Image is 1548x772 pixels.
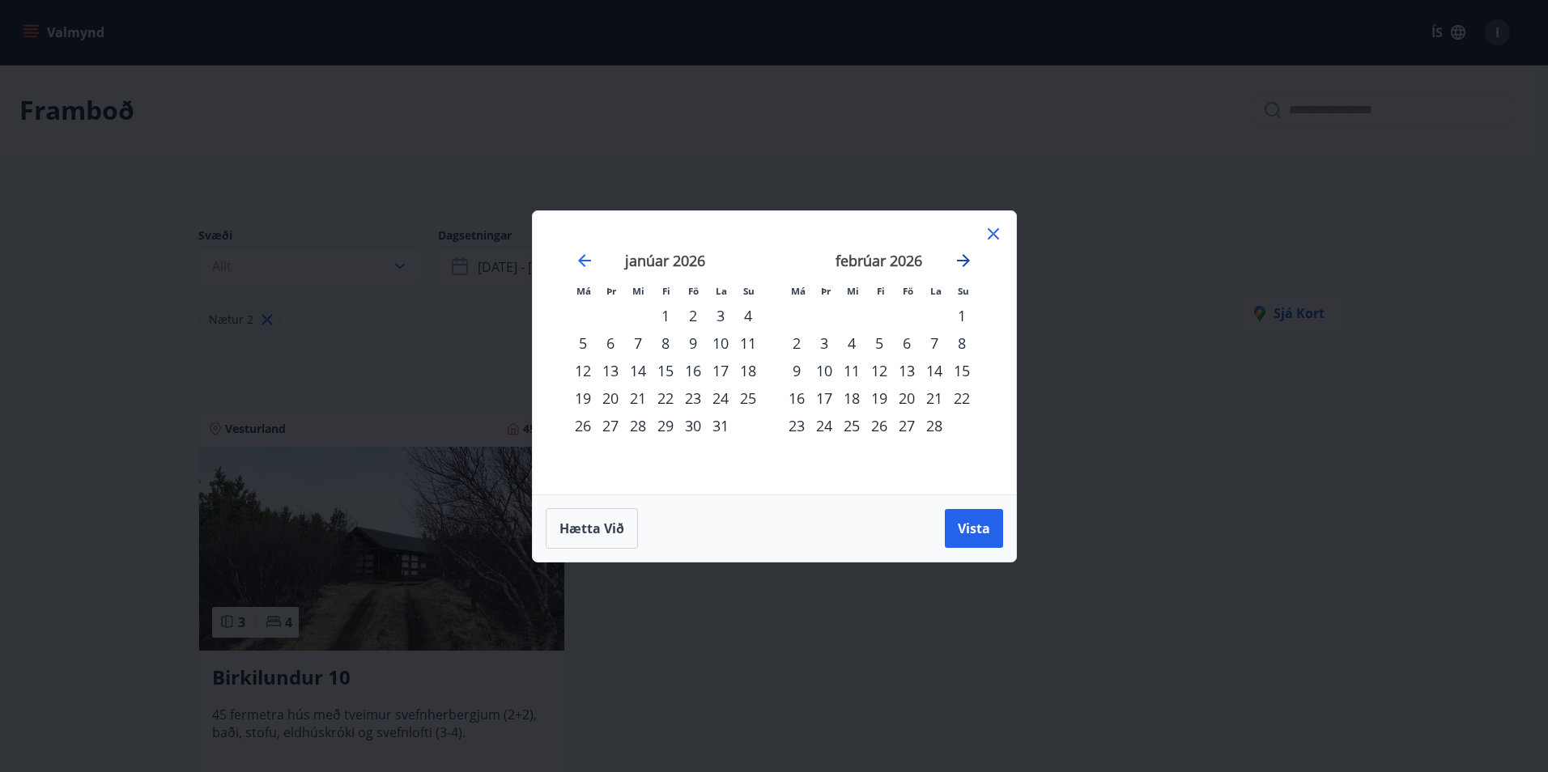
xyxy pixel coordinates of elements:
[624,412,652,439] td: Choose miðvikudagur, 28. janúar 2026 as your check-in date. It’s available.
[679,384,707,412] div: 23
[569,357,597,384] div: 12
[893,384,921,412] div: 20
[791,285,806,297] small: Má
[707,302,734,329] td: Choose laugardagur, 3. janúar 2026 as your check-in date. It’s available.
[662,285,670,297] small: Fi
[893,412,921,439] td: Choose föstudagur, 27. febrúar 2026 as your check-in date. It’s available.
[569,384,597,412] td: Choose mánudagur, 19. janúar 2026 as your check-in date. It’s available.
[624,357,652,384] td: Choose miðvikudagur, 14. janúar 2026 as your check-in date. It’s available.
[893,357,921,384] td: Choose föstudagur, 13. febrúar 2026 as your check-in date. It’s available.
[958,285,969,297] small: Su
[958,520,990,537] span: Vista
[865,384,893,412] div: 19
[734,384,762,412] div: 25
[783,412,810,439] td: Choose mánudagur, 23. febrúar 2026 as your check-in date. It’s available.
[624,412,652,439] div: 28
[652,357,679,384] div: 15
[679,302,707,329] td: Choose föstudagur, 2. janúar 2026 as your check-in date. It’s available.
[930,285,942,297] small: La
[865,412,893,439] div: 26
[921,412,948,439] div: 28
[652,302,679,329] div: 1
[652,412,679,439] div: 29
[569,384,597,412] div: 19
[652,329,679,357] td: Choose fimmtudagur, 8. janúar 2026 as your check-in date. It’s available.
[948,329,976,357] td: Choose sunnudagur, 8. febrúar 2026 as your check-in date. It’s available.
[707,384,734,412] div: 24
[893,329,921,357] div: 6
[679,412,707,439] div: 30
[624,329,652,357] div: 7
[783,329,810,357] td: Choose mánudagur, 2. febrúar 2026 as your check-in date. It’s available.
[688,285,699,297] small: Fö
[821,285,831,297] small: Þr
[954,251,973,270] div: Move forward to switch to the next month.
[576,285,591,297] small: Má
[569,329,597,357] div: 5
[597,357,624,384] div: 13
[948,302,976,329] div: 1
[783,384,810,412] div: 16
[838,357,865,384] div: 11
[921,384,948,412] td: Choose laugardagur, 21. febrúar 2026 as your check-in date. It’s available.
[783,384,810,412] td: Choose mánudagur, 16. febrúar 2026 as your check-in date. It’s available.
[948,384,976,412] div: 22
[865,357,893,384] td: Choose fimmtudagur, 12. febrúar 2026 as your check-in date. It’s available.
[810,357,838,384] td: Choose þriðjudagur, 10. febrúar 2026 as your check-in date. It’s available.
[707,412,734,439] div: 31
[597,384,624,412] div: 20
[679,302,707,329] div: 2
[836,251,922,270] strong: febrúar 2026
[948,329,976,357] div: 8
[865,329,893,357] div: 5
[652,302,679,329] td: Choose fimmtudagur, 1. janúar 2026 as your check-in date. It’s available.
[625,251,705,270] strong: janúar 2026
[679,357,707,384] td: Choose föstudagur, 16. janúar 2026 as your check-in date. It’s available.
[838,384,865,412] div: 18
[624,329,652,357] td: Choose miðvikudagur, 7. janúar 2026 as your check-in date. It’s available.
[606,285,616,297] small: Þr
[652,384,679,412] td: Choose fimmtudagur, 22. janúar 2026 as your check-in date. It’s available.
[743,285,755,297] small: Su
[652,329,679,357] div: 8
[624,384,652,412] td: Choose miðvikudagur, 21. janúar 2026 as your check-in date. It’s available.
[893,412,921,439] div: 27
[810,384,838,412] td: Choose þriðjudagur, 17. febrúar 2026 as your check-in date. It’s available.
[707,357,734,384] div: 17
[810,357,838,384] div: 10
[838,329,865,357] td: Choose miðvikudagur, 4. febrúar 2026 as your check-in date. It’s available.
[597,412,624,439] td: Choose þriðjudagur, 27. janúar 2026 as your check-in date. It’s available.
[810,412,838,439] div: 24
[921,357,948,384] td: Choose laugardagur, 14. febrúar 2026 as your check-in date. It’s available.
[652,412,679,439] td: Choose fimmtudagur, 29. janúar 2026 as your check-in date. It’s available.
[783,357,810,384] div: 9
[838,412,865,439] div: 25
[893,329,921,357] td: Choose föstudagur, 6. febrúar 2026 as your check-in date. It’s available.
[707,412,734,439] td: Choose laugardagur, 31. janúar 2026 as your check-in date. It’s available.
[707,302,734,329] div: 3
[707,329,734,357] td: Choose laugardagur, 10. janúar 2026 as your check-in date. It’s available.
[893,357,921,384] div: 13
[921,329,948,357] td: Choose laugardagur, 7. febrúar 2026 as your check-in date. It’s available.
[569,412,597,439] div: 26
[921,329,948,357] div: 7
[877,285,885,297] small: Fi
[921,412,948,439] td: Choose laugardagur, 28. febrúar 2026 as your check-in date. It’s available.
[679,412,707,439] td: Choose föstudagur, 30. janúar 2026 as your check-in date. It’s available.
[624,357,652,384] div: 14
[921,357,948,384] div: 14
[734,302,762,329] div: 4
[575,251,594,270] div: Move backward to switch to the previous month.
[679,357,707,384] div: 16
[559,520,624,537] span: Hætta við
[652,357,679,384] td: Choose fimmtudagur, 15. janúar 2026 as your check-in date. It’s available.
[893,384,921,412] td: Choose föstudagur, 20. febrúar 2026 as your check-in date. It’s available.
[865,357,893,384] div: 12
[948,384,976,412] td: Choose sunnudagur, 22. febrúar 2026 as your check-in date. It’s available.
[945,509,1003,548] button: Vista
[597,357,624,384] td: Choose þriðjudagur, 13. janúar 2026 as your check-in date. It’s available.
[624,384,652,412] div: 21
[679,329,707,357] td: Choose föstudagur, 9. janúar 2026 as your check-in date. It’s available.
[597,412,624,439] div: 27
[903,285,913,297] small: Fö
